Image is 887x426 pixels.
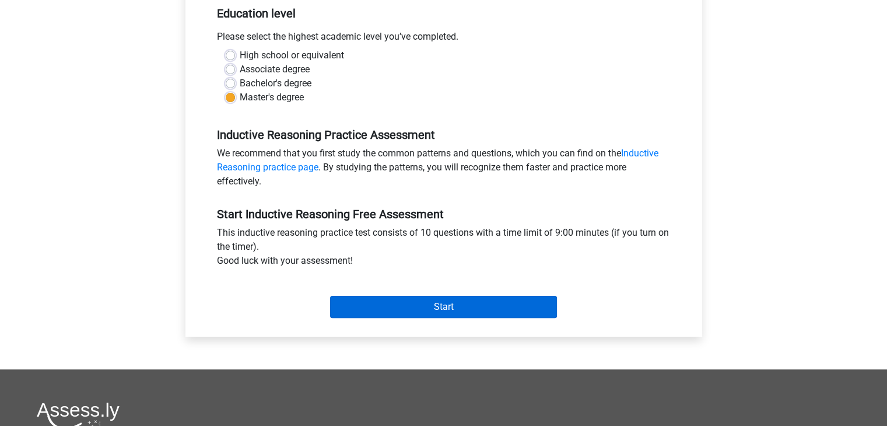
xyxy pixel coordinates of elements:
[208,226,679,273] div: This inductive reasoning practice test consists of 10 questions with a time limit of 9:00 minutes...
[330,296,557,318] input: Start
[240,76,311,90] label: Bachelor's degree
[217,207,671,221] h5: Start Inductive Reasoning Free Assessment
[217,128,671,142] h5: Inductive Reasoning Practice Assessment
[240,90,304,104] label: Master's degree
[240,48,344,62] label: High school or equivalent
[208,30,679,48] div: Please select the highest academic level you’ve completed.
[217,2,671,25] h5: Education level
[208,146,679,193] div: We recommend that you first study the common patterns and questions, which you can find on the . ...
[240,62,310,76] label: Associate degree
